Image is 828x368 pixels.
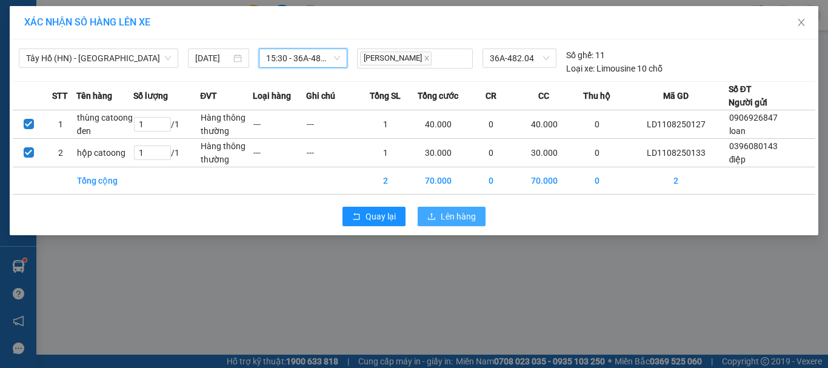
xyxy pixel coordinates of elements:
button: uploadLên hàng [418,207,486,226]
span: 0396080143 [729,141,778,151]
span: Loại xe: [566,62,595,75]
td: 0 [465,110,518,139]
span: close [796,18,806,27]
span: Ghi chú [306,89,335,102]
span: rollback [352,212,361,222]
td: Tổng cộng [76,167,133,195]
button: rollbackQuay lại [342,207,406,226]
span: Increase Value [157,146,170,153]
span: upload [427,212,436,222]
td: LD1108250133 [624,139,729,167]
span: down [161,124,168,132]
td: 40.000 [412,110,464,139]
td: 2 [359,167,412,195]
span: 15:30 - 36A-482.04 [266,49,341,67]
span: Lên hàng [441,210,476,223]
td: 30.000 [412,139,464,167]
span: điệp [729,155,746,164]
span: Decrease Value [157,124,170,131]
span: XÁC NHẬN SỐ HÀNG LÊN XE [24,16,150,28]
span: Quay lại [366,210,396,223]
strong: PHIẾU GỬI HÀNG [135,26,233,39]
span: Số lượng [133,89,168,102]
span: Website [130,55,159,64]
span: Lasi House Linh Đam [50,70,156,83]
td: 0 [465,139,518,167]
span: Decrease Value [157,153,170,159]
td: 1 [44,110,76,139]
strong: Người gửi: [12,89,50,98]
button: Close [784,6,818,40]
img: logo [8,12,59,62]
span: up [161,118,168,125]
td: 0 [570,167,623,195]
div: 11 [566,49,605,62]
span: Thu hộ [583,89,610,102]
span: Mã GD [663,89,689,102]
td: Hàng thông thường [200,139,253,167]
span: CC [538,89,549,102]
input: 11/08/2025 [195,52,230,65]
span: Tây Hồ (HN) - Thanh Hóa [26,49,171,67]
div: Số ĐT Người gửi [729,82,767,109]
span: loan [729,126,746,136]
span: Increase Value [157,118,170,124]
td: 70.000 [518,167,570,195]
td: 2 [624,167,729,195]
td: --- [253,110,305,139]
span: [PERSON_NAME] [360,52,432,65]
td: --- [306,110,359,139]
td: / 1 [133,139,200,167]
td: LD1108250127 [624,110,729,139]
div: Limousine 10 chỗ [566,62,663,75]
td: 0 [465,167,518,195]
td: 0 [570,110,623,139]
span: Số ghế: [566,49,593,62]
td: hộp catoong [76,139,133,167]
span: Tổng SL [370,89,401,102]
span: VP gửi: [13,70,155,83]
td: Hàng thông thường [200,110,253,139]
strong: : [DOMAIN_NAME] [130,53,238,64]
td: 30.000 [518,139,570,167]
span: 0906926847 [729,113,778,122]
strong: Hotline : 0889 23 23 23 [145,41,224,50]
td: 70.000 [412,167,464,195]
td: 1 [359,110,412,139]
td: 2 [44,139,76,167]
td: thùng catoong đen [76,110,133,139]
td: --- [253,139,305,167]
span: up [161,147,168,154]
td: 0 [570,139,623,167]
span: close [424,55,430,61]
span: Tên hàng [76,89,112,102]
span: CR [486,89,496,102]
td: / 1 [133,110,200,139]
span: 36A-482.04 [490,49,549,67]
td: 40.000 [518,110,570,139]
span: down [161,153,168,160]
span: Loại hàng [253,89,291,102]
span: STT [52,89,68,102]
span: Tổng cước [418,89,458,102]
span: điệp [52,89,68,98]
td: 1 [359,139,412,167]
strong: CÔNG TY TNHH VĨNH QUANG [102,11,267,24]
span: ĐVT [200,89,217,102]
td: --- [306,139,359,167]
